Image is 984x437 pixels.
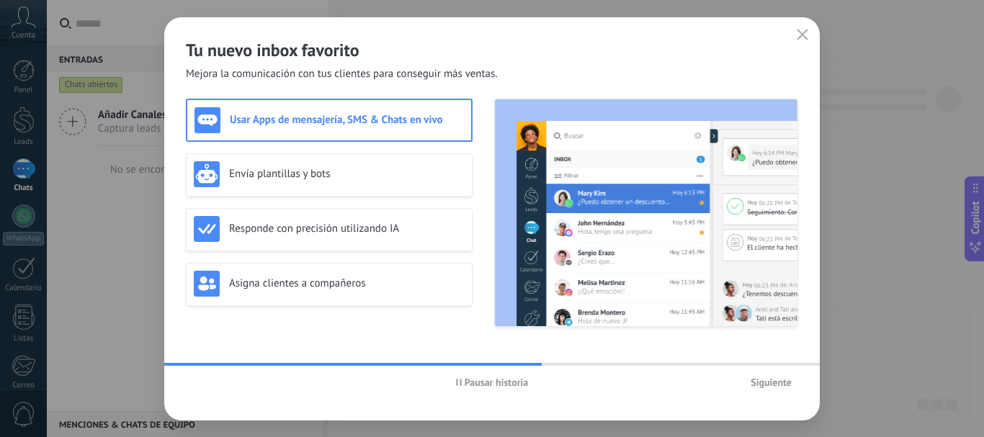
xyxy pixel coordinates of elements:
[230,113,464,127] h3: Usar Apps de mensajería, SMS & Chats en vivo
[229,167,465,181] h3: Envía plantillas y bots
[186,39,798,61] h2: Tu nuevo inbox favorito
[229,222,465,235] h3: Responde con precisión utilizando IA
[449,371,535,393] button: Pausar historia
[751,377,792,387] span: Siguiente
[229,276,465,290] h3: Asigna clientes a compañeros
[465,377,529,387] span: Pausar historia
[186,67,498,81] span: Mejora la comunicación con tus clientes para conseguir más ventas.
[744,371,798,393] button: Siguiente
